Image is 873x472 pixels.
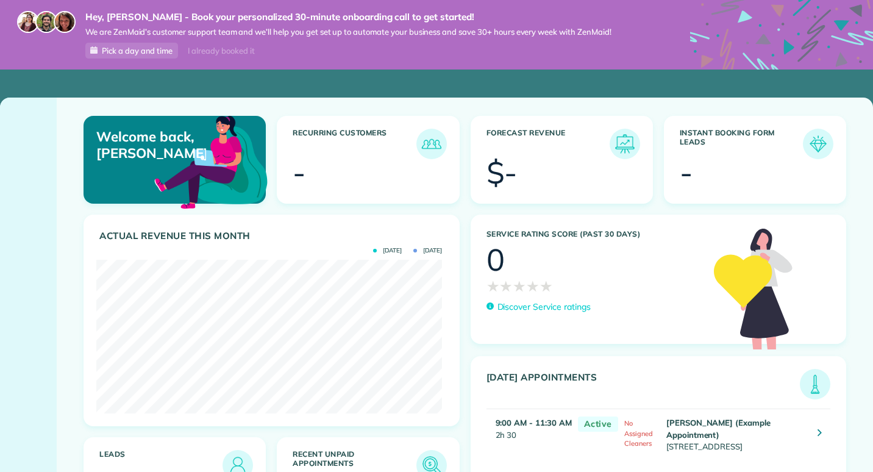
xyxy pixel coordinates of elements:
img: icon_todays_appointments-901f7ab196bb0bea1936b74009e4eb5ffbc2d2711fa7634e0d609ed5ef32b18b.png [803,372,827,396]
span: ★ [526,275,540,297]
img: icon_recurring_customers-cf858462ba22bcd05b5a5880d41d6543d210077de5bb9ebc9590e49fd87d84ed.png [419,132,444,156]
span: We are ZenMaid’s customer support team and we’ll help you get set up to automate your business an... [85,27,611,37]
span: No Assigned Cleaners [624,419,653,448]
img: icon_forecast_revenue-8c13a41c7ed35a8dcfafea3cbb826a0462acb37728057bba2d056411b612bbbe.png [613,132,637,156]
span: [DATE] [413,248,442,254]
td: [STREET_ADDRESS] [663,409,808,459]
span: [DATE] [373,248,402,254]
span: Active [578,417,618,432]
span: ★ [513,275,526,297]
img: jorge-587dff0eeaa6aab1f244e6dc62b8924c3b6ad411094392a53c71c6c4a576187d.jpg [35,11,57,33]
img: maria-72a9807cf96188c08ef61303f053569d2e2a8a1cde33d635c8a3ac13582a053d.jpg [17,11,39,33]
td: 2h 30 [486,409,572,459]
h3: Service Rating score (past 30 days) [486,230,702,238]
a: Pick a day and time [85,43,178,59]
img: michelle-19f622bdf1676172e81f8f8fba1fb50e276960ebfe0243fe18214015130c80e4.jpg [54,11,76,33]
p: Welcome back, [PERSON_NAME]! [96,129,206,161]
div: - [293,157,305,188]
p: Discover Service ratings [497,301,591,313]
span: ★ [499,275,513,297]
strong: [PERSON_NAME] (Example Appointment) [666,418,771,440]
div: $- [486,157,518,188]
img: dashboard_welcome-42a62b7d889689a78055ac9021e634bf52bae3f8056760290aed330b23ab8690.png [152,102,270,220]
h3: Instant Booking Form Leads [680,129,803,159]
strong: 9:00 AM - 11:30 AM [496,418,572,427]
a: Discover Service ratings [486,301,591,313]
h3: Forecast Revenue [486,129,610,159]
strong: Hey, [PERSON_NAME] - Book your personalized 30-minute onboarding call to get started! [85,11,611,23]
h3: [DATE] Appointments [486,372,800,399]
img: icon_form_leads-04211a6a04a5b2264e4ee56bc0799ec3eb69b7e499cbb523a139df1d13a81ae0.png [806,132,830,156]
span: ★ [540,275,553,297]
h3: Actual Revenue this month [99,231,447,241]
span: ★ [486,275,500,297]
span: Pick a day and time [102,46,173,55]
div: - [680,157,693,188]
h3: Recurring Customers [293,129,416,159]
div: 0 [486,245,505,275]
div: I already booked it [180,43,262,59]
